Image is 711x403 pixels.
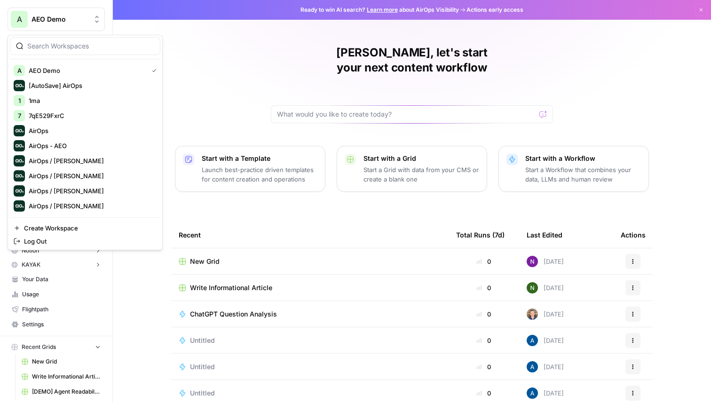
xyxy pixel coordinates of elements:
img: AirOps / Darley Barreto Logo [14,185,25,197]
span: 1ma [29,96,153,105]
div: [DATE] [527,282,564,293]
span: AEO Demo [32,15,88,24]
a: Usage [8,287,105,302]
div: 0 [456,388,512,398]
a: Create Workspace [10,221,160,235]
p: Start a Workflow that combines your data, LLMs and human review [525,165,641,184]
div: Actions [621,222,646,248]
span: [AutoSave] AirOps [29,81,153,90]
span: AirOps / [PERSON_NAME] [29,186,153,196]
span: Your Data [22,275,101,284]
a: Learn more [367,6,398,13]
button: Start with a GridStart a Grid with data from your CMS or create a blank one [337,146,487,192]
span: AEO Demo [29,66,144,75]
div: [DATE] [527,256,564,267]
a: Write Informational Article [179,283,441,292]
a: Flightpath [8,302,105,317]
img: AirOps / Franco Bellomo Logo [14,200,25,212]
a: Settings [8,317,105,332]
p: Launch best-practice driven templates for content creation and operations [202,165,317,184]
button: Start with a TemplateLaunch best-practice driven templates for content creation and operations [175,146,325,192]
span: AirOps - AEO [29,141,153,150]
span: Untitled [190,362,215,371]
span: Flightpath [22,305,101,314]
p: Start with a Template [202,154,317,163]
span: New Grid [32,357,101,366]
a: Your Data [8,272,105,287]
div: Total Runs (7d) [456,222,505,248]
span: ChatGPT Question Analysis [190,309,277,319]
span: Untitled [190,336,215,345]
div: 0 [456,309,512,319]
span: AirOps / [PERSON_NAME] [29,171,153,181]
button: Notion [8,244,105,258]
div: Recent [179,222,441,248]
div: 0 [456,336,512,345]
button: Recent Grids [8,340,105,354]
img: g4o9tbhziz0738ibrok3k9f5ina6 [527,282,538,293]
img: [AutoSave] AirOps Logo [14,80,25,91]
img: 50s1itr6iuawd1zoxsc8bt0iyxwq [527,308,538,320]
span: Write Informational Article [32,372,101,381]
span: [DEMO] Agent Readability [32,387,101,396]
a: ChatGPT Question Analysis [179,309,441,319]
a: [DEMO] Agent Readability [17,384,105,399]
h1: [PERSON_NAME], let's start your next content workflow [271,45,553,75]
div: [DATE] [527,308,564,320]
button: KAYAK [8,258,105,272]
a: Log Out [10,235,160,248]
div: Workspace: AEO Demo [8,35,163,250]
img: he81ibor8lsei4p3qvg4ugbvimgp [527,361,538,372]
img: AirOps / Daniel Prazeres Logo [14,170,25,182]
a: Untitled [179,388,441,398]
button: Start with a WorkflowStart a Workflow that combines your data, LLMs and human review [498,146,649,192]
div: [DATE] [527,335,564,346]
a: New Grid [179,257,441,266]
span: Usage [22,290,101,299]
img: he81ibor8lsei4p3qvg4ugbvimgp [527,387,538,399]
a: Write Informational Article [17,369,105,384]
div: [DATE] [527,387,564,399]
span: 1 [18,96,21,105]
span: Recent Grids [22,343,56,351]
div: 0 [456,283,512,292]
span: Log Out [24,237,153,246]
span: A [17,14,22,25]
a: Untitled [179,362,441,371]
span: 7qE529FxrC [29,111,153,120]
p: Start with a Grid [363,154,479,163]
span: Ready to win AI search? about AirOps Visibility [300,6,459,14]
input: Search Workspaces [27,41,154,51]
img: he81ibor8lsei4p3qvg4ugbvimgp [527,335,538,346]
span: AirOps [29,126,153,135]
img: AirOps - AEO Logo [14,140,25,151]
span: 7 [18,111,21,120]
span: AirOps / [PERSON_NAME] [29,201,153,211]
span: KAYAK [22,261,40,269]
a: Untitled [179,336,441,345]
input: What would you like to create today? [277,110,536,119]
img: AirOps Logo [14,125,25,136]
span: Actions early access [466,6,523,14]
img: kedmmdess6i2jj5txyq6cw0yj4oc [527,256,538,267]
span: AirOps / [PERSON_NAME] [29,156,153,166]
div: 0 [456,362,512,371]
span: A [17,66,22,75]
p: Start a Grid with data from your CMS or create a blank one [363,165,479,184]
div: Last Edited [527,222,562,248]
a: New Grid [17,354,105,369]
button: Workspace: AEO Demo [8,8,105,31]
span: New Grid [190,257,220,266]
div: 0 [456,257,512,266]
span: Settings [22,320,101,329]
span: Create Workspace [24,223,153,233]
p: Start with a Workflow [525,154,641,163]
span: Notion [22,246,39,255]
div: [DATE] [527,361,564,372]
img: AirOps / Caio Lucena Logo [14,155,25,166]
span: Write Informational Article [190,283,272,292]
span: Untitled [190,388,215,398]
